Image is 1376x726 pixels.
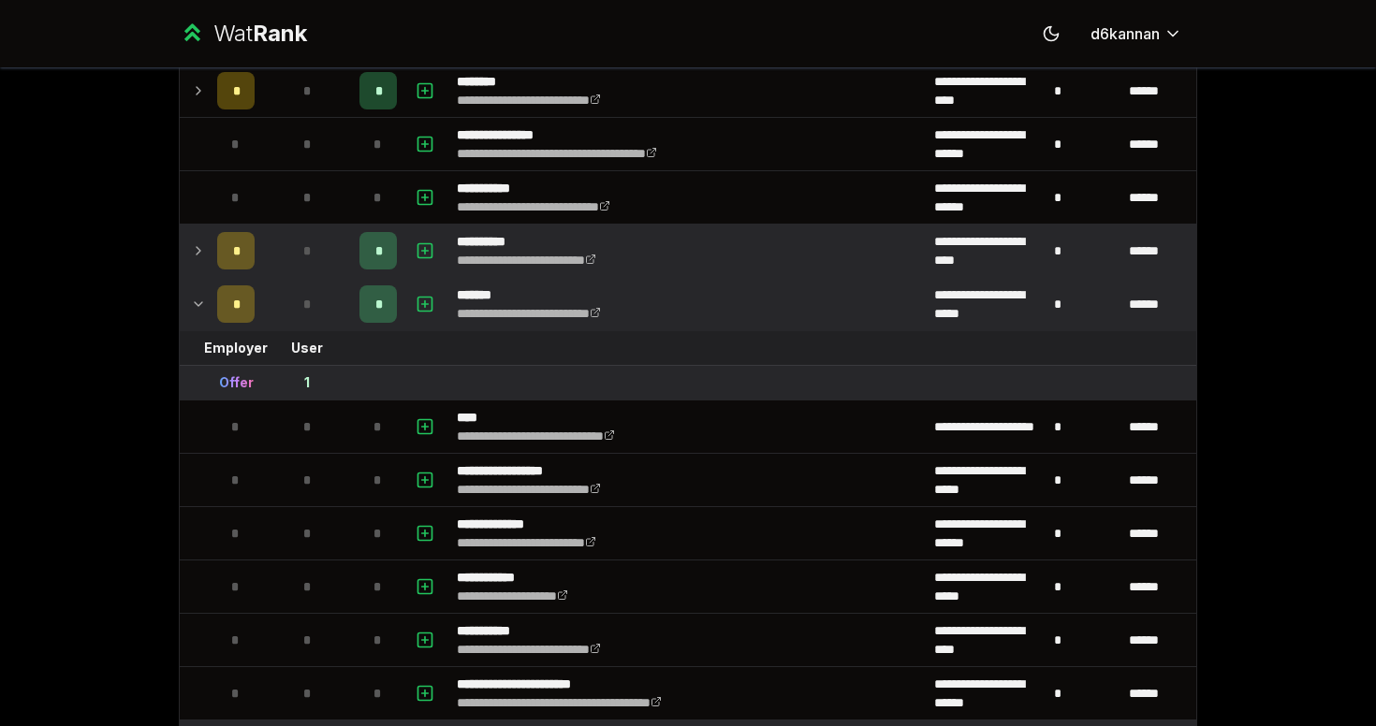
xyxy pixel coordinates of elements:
div: Wat [213,19,307,49]
a: WatRank [179,19,307,49]
span: d6kannan [1091,22,1160,45]
button: d6kannan [1076,17,1197,51]
span: Rank [253,20,307,47]
td: Employer [210,331,262,365]
div: Offer [219,373,254,392]
div: 1 [304,373,310,392]
td: User [262,331,352,365]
